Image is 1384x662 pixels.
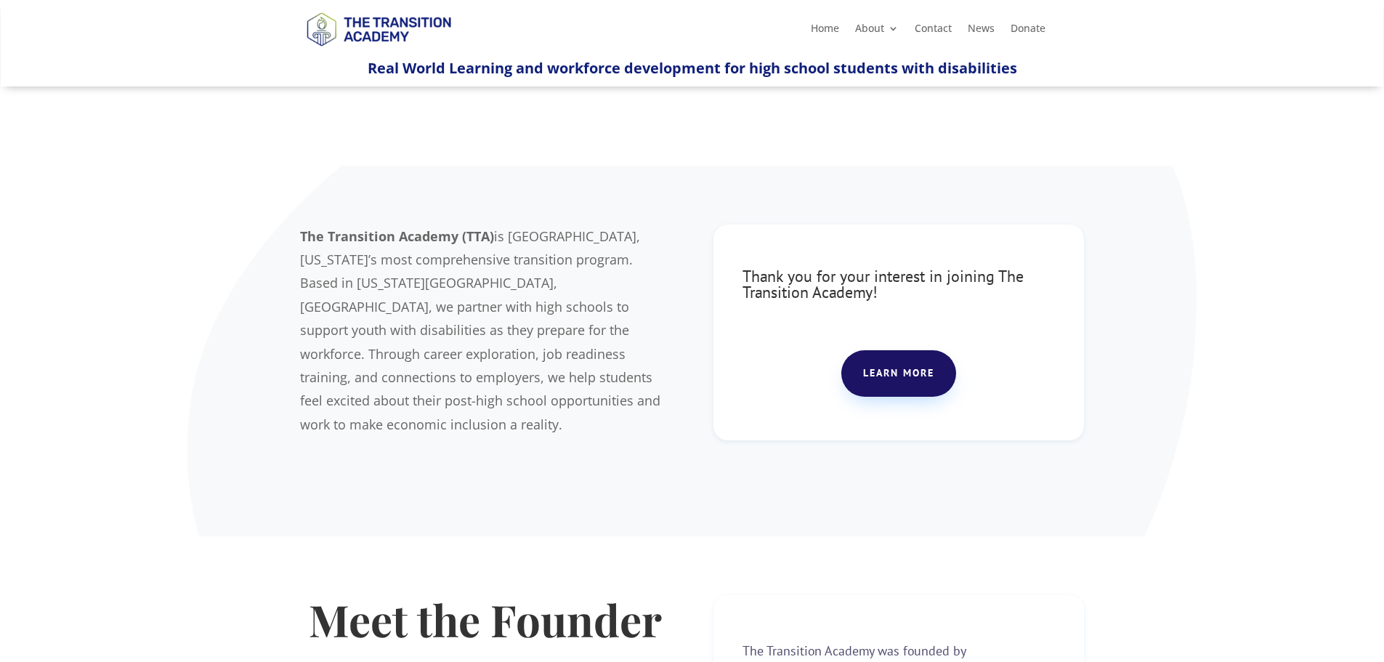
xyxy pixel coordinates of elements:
span: Thank you for your interest in joining The Transition Academy! [742,266,1024,302]
span: Real World Learning and workforce development for high school students with disabilities [368,58,1017,78]
a: Contact [915,23,952,39]
a: Logo-Noticias [300,44,457,57]
span: is [GEOGRAPHIC_DATA], [US_STATE]’s most comprehensive transition program. Based in [US_STATE][GEO... [300,227,660,433]
a: Donate [1011,23,1045,39]
a: Home [811,23,839,39]
a: Learn more [841,350,956,397]
strong: Meet the Founder [309,590,662,648]
b: The Transition Academy (TTA) [300,227,494,245]
a: News [968,23,995,39]
img: TTA Brand_TTA Primary Logo_Horizontal_Light BG [300,3,457,55]
a: About [855,23,899,39]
